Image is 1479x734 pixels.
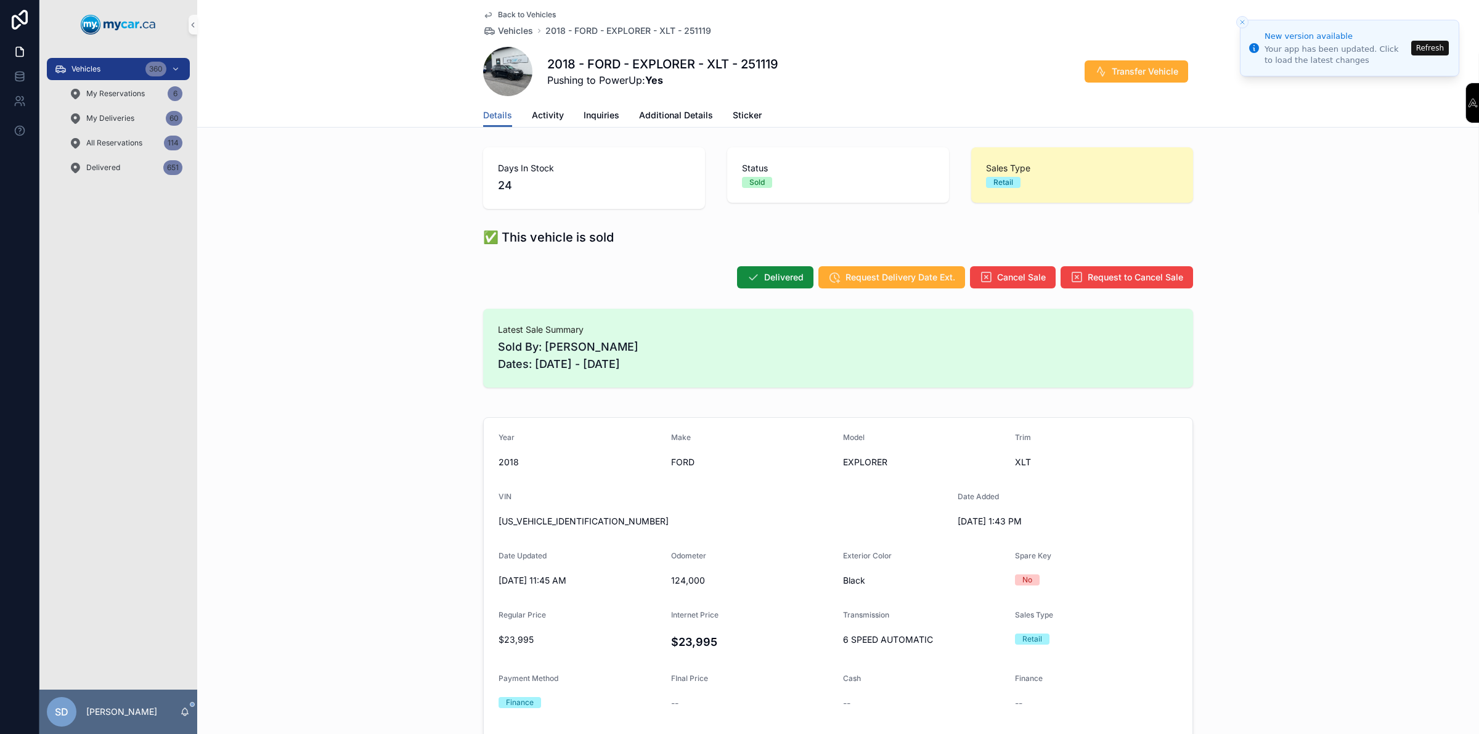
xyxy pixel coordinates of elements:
[498,25,533,37] span: Vehicles
[843,674,861,683] span: Cash
[499,515,948,528] span: [US_VEHICLE_IDENTIFICATION_NUMBER]
[993,177,1013,188] div: Retail
[645,74,663,86] strong: Yes
[39,49,197,195] div: scrollable content
[1265,30,1408,43] div: New version available
[1015,674,1043,683] span: Finance
[764,271,804,283] span: Delivered
[843,456,1005,468] span: EXPLORER
[499,492,511,501] span: VIN
[499,610,546,619] span: Regular Price
[1015,551,1051,560] span: Spare Key
[483,25,533,37] a: Vehicles
[843,634,1005,646] span: 6 SPEED AUTOMATIC
[1236,16,1249,28] button: Close toast
[818,266,965,288] button: Request Delivery Date Ext.
[1088,271,1183,283] span: Request to Cancel Sale
[499,634,661,646] span: $23,995
[1022,574,1032,585] div: No
[958,515,1120,528] span: [DATE] 1:43 PM
[1015,610,1053,619] span: Sales Type
[639,109,713,121] span: Additional Details
[843,551,892,560] span: Exterior Color
[1015,433,1031,442] span: Trim
[986,162,1178,174] span: Sales Type
[498,324,1178,336] span: Latest Sale Summary
[506,697,534,708] div: Finance
[545,25,711,37] a: 2018 - FORD - EXPLORER - XLT - 251119
[584,109,619,121] span: Inquiries
[671,674,708,683] span: FInal Price
[532,109,564,121] span: Activity
[1061,266,1193,288] button: Request to Cancel Sale
[498,177,690,194] span: 24
[499,574,661,587] span: [DATE] 11:45 AM
[843,433,865,442] span: Model
[483,229,614,246] h1: ✅ This vehicle is sold
[62,157,190,179] a: Delivered651
[81,15,156,35] img: App logo
[742,162,934,174] span: Status
[749,177,765,188] div: Sold
[71,64,100,74] span: Vehicles
[168,86,182,101] div: 6
[86,138,142,148] span: All Reservations
[737,266,813,288] button: Delivered
[163,160,182,175] div: 651
[1085,60,1188,83] button: Transfer Vehicle
[499,456,661,468] span: 2018
[498,10,556,20] span: Back to Vehicles
[1411,41,1449,55] button: Refresh
[671,610,719,619] span: Internet Price
[1022,634,1042,645] div: Retail
[86,113,134,123] span: My Deliveries
[483,104,512,128] a: Details
[671,697,678,709] span: --
[483,109,512,121] span: Details
[547,73,778,88] span: Pushing to PowerUp:
[498,338,1178,373] span: Sold By: [PERSON_NAME] Dates: [DATE] - [DATE]
[671,634,834,650] h4: $23,995
[164,136,182,150] div: 114
[843,610,889,619] span: Transmission
[166,111,182,126] div: 60
[499,674,558,683] span: Payment Method
[547,55,778,73] h1: 2018 - FORD - EXPLORER - XLT - 251119
[47,58,190,80] a: Vehicles360
[845,271,955,283] span: Request Delivery Date Ext.
[639,104,713,129] a: Additional Details
[843,574,1005,587] span: Black
[55,704,68,719] span: SD
[997,271,1046,283] span: Cancel Sale
[584,104,619,129] a: Inquiries
[1265,44,1408,66] div: Your app has been updated. Click to load the latest changes
[86,163,120,173] span: Delivered
[62,132,190,154] a: All Reservations114
[671,574,834,587] span: 124,000
[499,551,547,560] span: Date Updated
[671,456,834,468] span: FORD
[733,104,762,129] a: Sticker
[1112,65,1178,78] span: Transfer Vehicle
[843,697,850,709] span: --
[499,433,515,442] span: Year
[1015,697,1022,709] span: --
[86,89,145,99] span: My Reservations
[532,104,564,129] a: Activity
[970,266,1056,288] button: Cancel Sale
[1015,456,1178,468] span: XLT
[145,62,166,76] div: 360
[733,109,762,121] span: Sticker
[671,433,691,442] span: Make
[671,551,706,560] span: Odometer
[498,162,690,174] span: Days In Stock
[958,492,999,501] span: Date Added
[86,706,157,718] p: [PERSON_NAME]
[62,83,190,105] a: My Reservations6
[483,10,556,20] a: Back to Vehicles
[62,107,190,129] a: My Deliveries60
